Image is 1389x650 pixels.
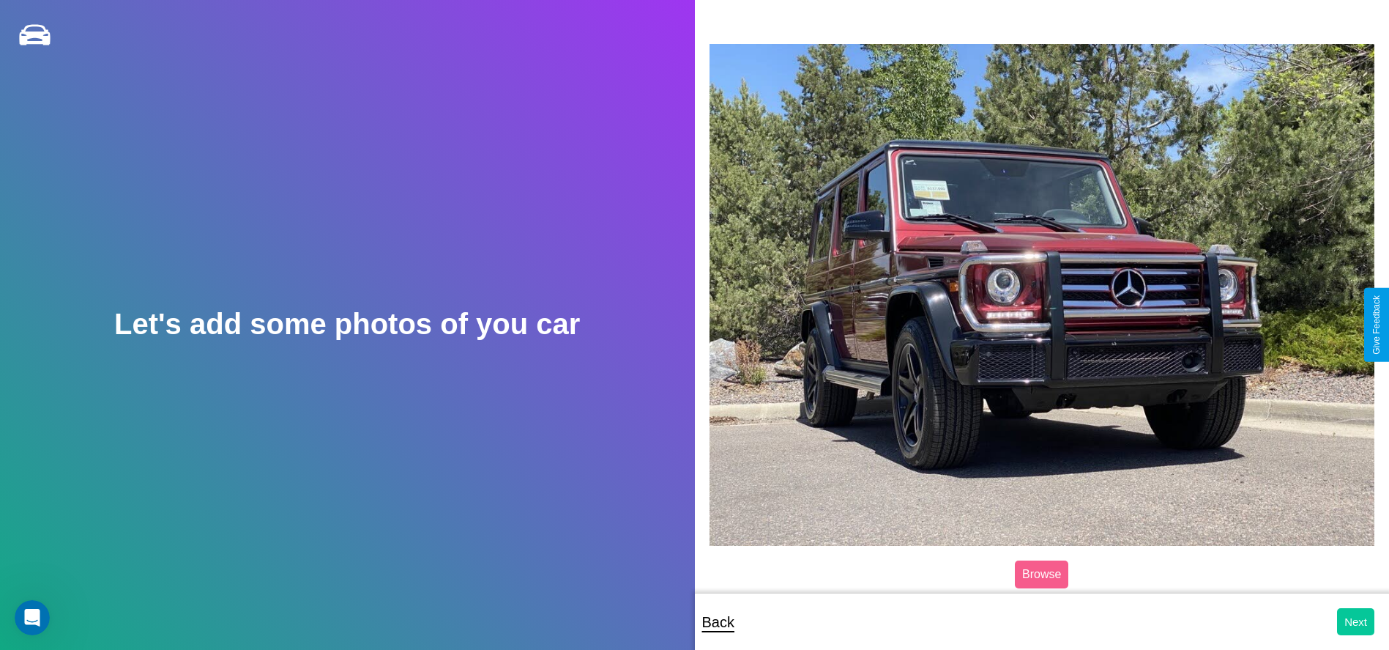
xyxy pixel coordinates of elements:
[702,609,734,635] p: Back
[114,308,580,341] h2: Let's add some photos of you car
[15,600,50,635] iframe: Intercom live chat
[1371,295,1382,355] div: Give Feedback
[1015,561,1068,588] label: Browse
[710,44,1375,546] img: posted
[1337,608,1374,635] button: Next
